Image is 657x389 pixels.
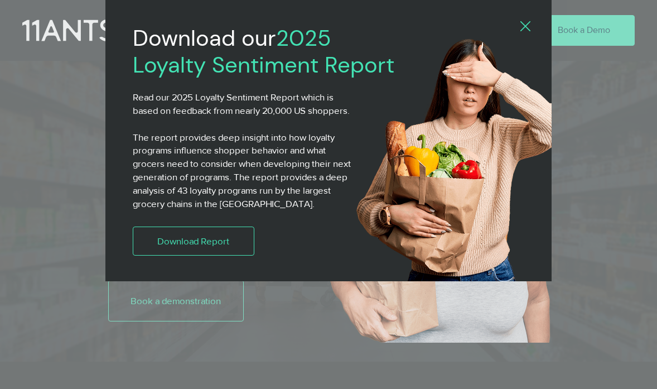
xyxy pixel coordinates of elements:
span: Download Report [157,234,229,248]
span: Download our [133,23,276,52]
div: Back to site [520,21,530,32]
a: Download Report [133,227,254,256]
p: Read our 2025 Loyalty Sentiment Report which is based on feedback from nearly 20,000 US shoppers. [133,90,356,117]
img: 11ants shopper4.png [353,35,573,296]
p: The report provides deep insight into how loyalty programs influence shopper behavior and what gr... [133,131,356,210]
h2: 2025 Loyalty Sentiment Report [133,25,399,78]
